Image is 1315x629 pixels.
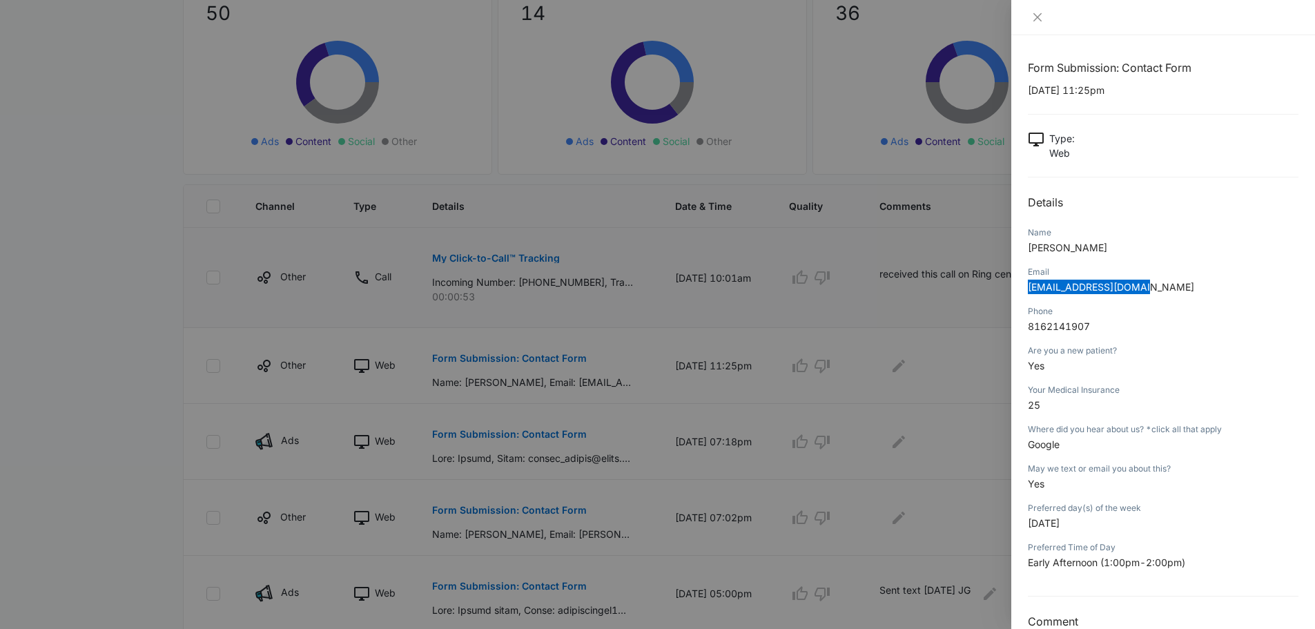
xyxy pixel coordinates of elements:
span: [PERSON_NAME] [1028,242,1107,253]
div: Email [1028,266,1298,278]
h1: Form Submission: Contact Form [1028,59,1298,76]
span: Google [1028,438,1060,450]
p: Type : [1049,131,1075,146]
span: [DATE] [1028,517,1060,529]
div: Are you a new patient? [1028,345,1298,357]
span: 8162141907 [1028,320,1090,332]
div: Where did you hear about us? *click all that apply [1028,423,1298,436]
span: Early Afternoon (1:00pm-2:00pm) [1028,557,1185,568]
span: Yes [1028,478,1044,490]
span: Yes [1028,360,1044,371]
div: Preferred day(s) of the week [1028,502,1298,514]
h2: Details [1028,194,1298,211]
div: May we text or email you about this? [1028,463,1298,475]
p: Web [1049,146,1075,160]
span: [EMAIL_ADDRESS][DOMAIN_NAME] [1028,281,1194,293]
div: Phone [1028,305,1298,318]
button: Close [1028,11,1047,23]
span: 25 [1028,399,1040,411]
div: Your Medical Insurance [1028,384,1298,396]
p: [DATE] 11:25pm [1028,83,1298,97]
span: close [1032,12,1043,23]
div: Preferred Time of Day [1028,541,1298,554]
div: Name [1028,226,1298,239]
